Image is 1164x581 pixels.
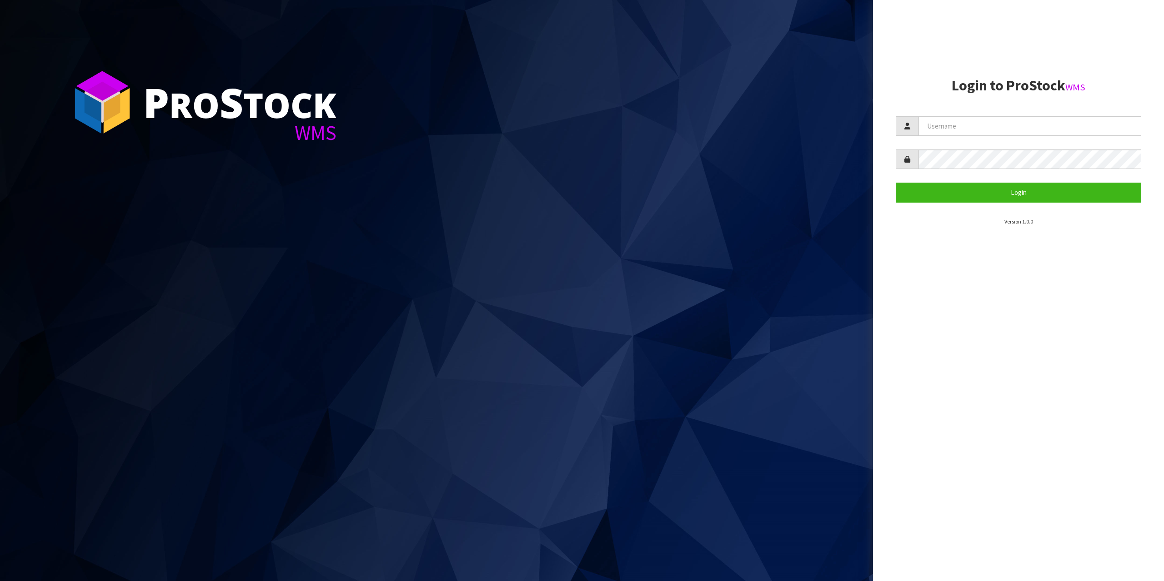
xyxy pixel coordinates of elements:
small: WMS [1065,81,1085,93]
small: Version 1.0.0 [1004,218,1033,225]
h2: Login to ProStock [896,78,1141,94]
span: P [143,74,169,130]
div: ro tock [143,82,336,123]
div: WMS [143,123,336,143]
button: Login [896,183,1141,202]
span: S [220,74,243,130]
img: ProStock Cube [68,68,136,136]
input: Username [918,116,1141,136]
